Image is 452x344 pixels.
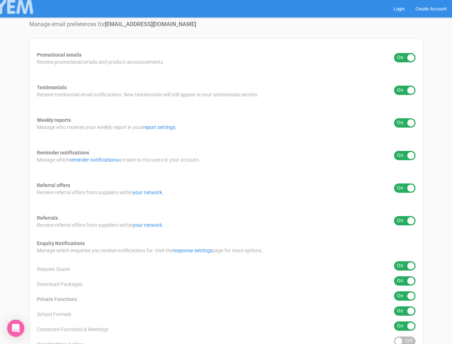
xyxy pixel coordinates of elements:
[29,21,423,28] h4: Manage email preferences for
[37,281,82,288] span: Download Packages
[37,240,85,246] strong: Enquiry Notifications
[37,150,89,156] strong: Reminder notifications
[133,190,162,195] a: your network
[69,157,118,163] a: reminder notifications
[37,247,263,254] span: Manage which enquiries you receive notifications for. Visit the page for more options.
[133,222,162,228] a: your network
[37,117,71,123] strong: Weekly reports
[173,248,212,253] a: response settings
[7,320,24,337] div: Open Intercom Messenger
[37,189,164,196] span: Receive referral offers from suppliers within .
[143,124,175,130] a: report settings
[37,311,71,318] span: School Formals
[37,58,164,66] span: Receive promotional emails and product announcements.
[105,21,196,28] strong: [EMAIL_ADDRESS][DOMAIN_NAME]
[37,215,58,221] strong: Referrals
[37,182,70,188] strong: Referral offers
[37,124,177,131] span: Manage who receives your weekly report in your .
[37,91,259,98] span: Receive testimonial email notifications. New testimonials will still appear in your testimonials ...
[37,266,70,273] span: Request Quote
[37,52,82,58] strong: Promotional emails
[37,326,108,333] span: Corporate Functions & Meetings
[37,296,77,303] span: Private Functions
[37,156,200,163] span: Manage which are sent to the users in your account.
[37,221,164,229] span: Receive referral offers from suppliers within .
[37,85,67,90] strong: Testimonials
